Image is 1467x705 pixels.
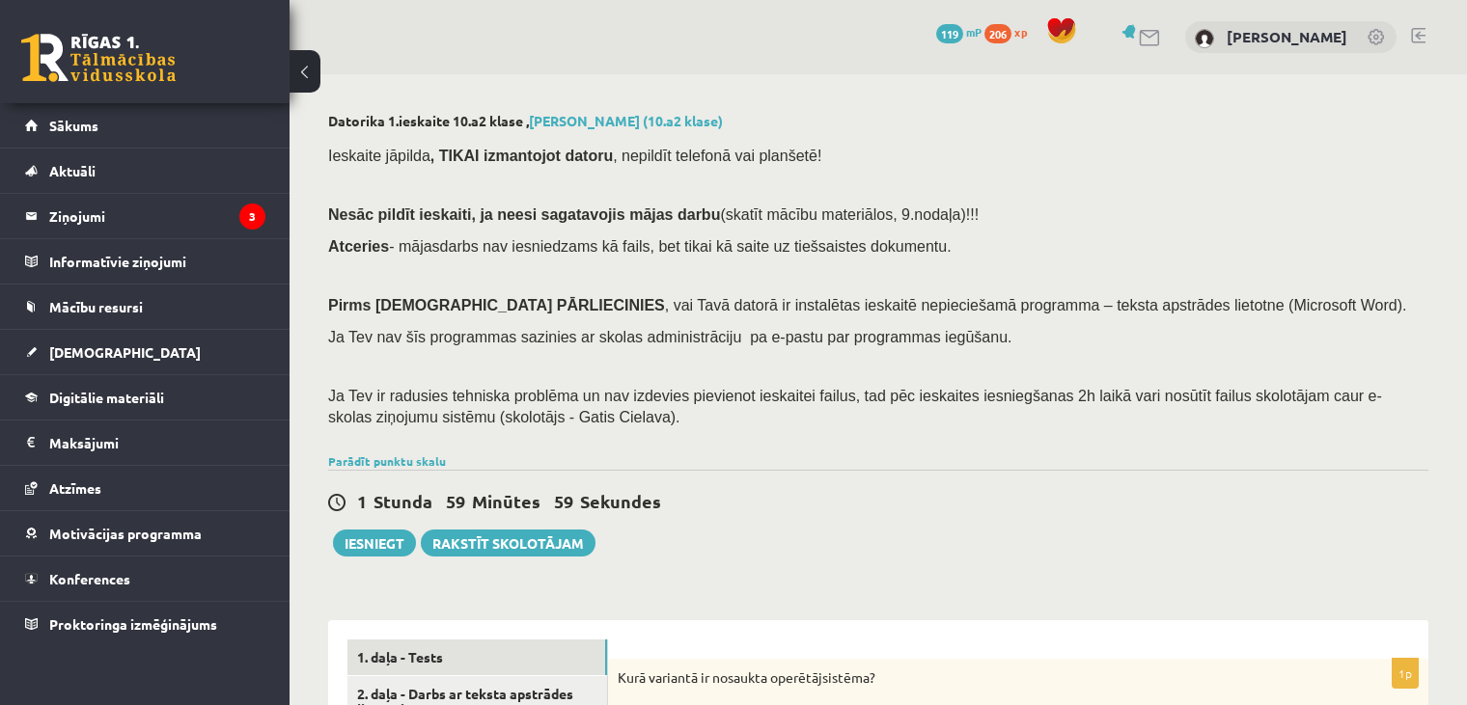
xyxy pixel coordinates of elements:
span: [DEMOGRAPHIC_DATA] [49,343,201,361]
b: Atceries [328,238,389,255]
button: Iesniegt [333,529,416,556]
span: 119 [936,24,963,43]
a: [DEMOGRAPHIC_DATA] [25,330,265,374]
span: , vai Tavā datorā ir instalētas ieskaitē nepieciešamā programma – teksta apstrādes lietotne (Micr... [665,297,1407,313]
span: mP [966,24,982,40]
a: Maksājumi [25,420,265,465]
span: Motivācijas programma [49,525,202,542]
b: , TIKAI izmantojot datoru [430,148,613,164]
span: Ja Tev nav šīs programmas sazinies ar skolas administrāciju pa e-pastu par programmas iegūšanu. [328,329,1011,345]
span: (skatīt mācību materiālos, 9.nodaļa)!!! [720,206,979,223]
img: Sabīne Vorza [1195,29,1214,48]
span: Ja Tev ir radusies tehniska problēma un nav izdevies pievienot ieskaitei failus, tad pēc ieskaite... [328,388,1382,425]
a: Proktoringa izmēģinājums [25,602,265,646]
span: Atzīmes [49,479,101,497]
span: 59 [554,490,573,512]
a: [PERSON_NAME] [1227,27,1347,46]
span: - mājasdarbs nav iesniedzams kā fails, bet tikai kā saite uz tiešsaistes dokumentu. [328,238,952,255]
span: Nesāc pildīt ieskaiti, ja neesi sagatavojis mājas darbu [328,206,720,223]
span: Konferences [49,570,130,587]
span: Stunda [374,490,432,512]
span: Mācību resursi [49,298,143,315]
span: 206 [984,24,1011,43]
h2: Datorika 1.ieskaite 10.a2 klase , [328,113,1428,129]
span: Ieskaite jāpilda , nepildīt telefonā vai planšetē! [328,148,821,164]
span: xp [1014,24,1027,40]
legend: Maksājumi [49,420,265,465]
a: Aktuāli [25,149,265,193]
a: Digitālie materiāli [25,375,265,420]
span: Sākums [49,117,98,134]
a: Atzīmes [25,466,265,510]
span: Proktoringa izmēģinājums [49,615,217,633]
a: Konferences [25,556,265,601]
a: 119 mP [936,24,982,40]
a: Rakstīt skolotājam [421,529,595,556]
a: Parādīt punktu skalu [328,453,446,469]
a: 1. daļa - Tests [347,639,607,675]
legend: Informatīvie ziņojumi [49,239,265,284]
a: Informatīvie ziņojumi [25,239,265,284]
span: Pirms [DEMOGRAPHIC_DATA] PĀRLIECINIES [328,297,665,313]
i: 3 [239,203,265,230]
a: Motivācijas programma [25,511,265,556]
p: 1p [1392,658,1419,689]
a: 206 xp [984,24,1037,40]
span: Digitālie materiāli [49,389,164,406]
span: Aktuāli [49,162,96,179]
a: Rīgas 1. Tālmācības vidusskola [21,34,176,82]
a: Mācību resursi [25,285,265,329]
a: Sākums [25,103,265,148]
a: [PERSON_NAME] (10.a2 klase) [529,112,723,129]
span: 59 [446,490,465,512]
span: 1 [357,490,367,512]
p: Kurā variantā ir nosaukta operētājsistēma? [618,668,1322,688]
a: Ziņojumi3 [25,194,265,238]
span: Minūtes [472,490,540,512]
legend: Ziņojumi [49,194,265,238]
span: Sekundes [580,490,661,512]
